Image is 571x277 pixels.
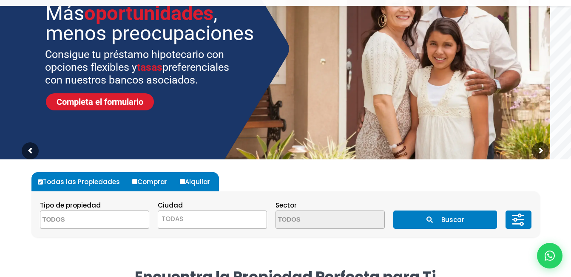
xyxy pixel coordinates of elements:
[36,172,128,191] label: Todas las Propiedades
[40,201,101,210] span: Tipo de propiedad
[158,211,267,229] span: TODAS
[84,1,213,25] span: oportunidades
[46,93,154,110] a: Completa el formulario
[130,172,176,191] label: Comprar
[180,179,185,184] input: Alquilar
[158,213,267,225] span: TODAS
[393,211,497,229] button: Buscar
[45,3,257,43] sr7-txt: Más , menos preocupaciones
[40,211,123,229] textarea: Search
[178,172,219,191] label: Alquilar
[158,201,183,210] span: Ciudad
[45,48,240,87] sr7-txt: Consigue tu préstamo hipotecario con opciones flexibles y preferenciales con nuestros bancos asoc...
[38,179,43,185] input: Todas las Propiedades
[162,214,183,223] span: TODAS
[276,211,358,229] textarea: Search
[137,61,162,73] span: tasas
[132,179,137,184] input: Comprar
[276,201,297,210] span: Sector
